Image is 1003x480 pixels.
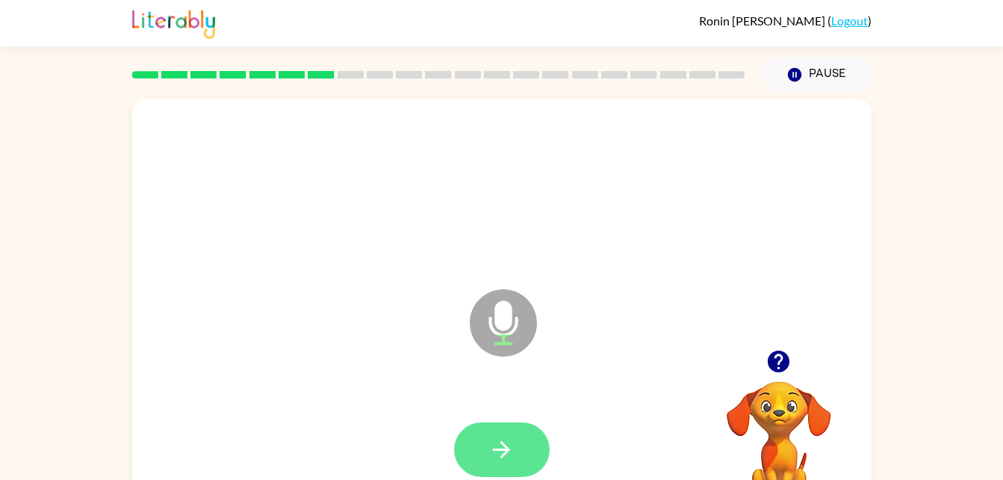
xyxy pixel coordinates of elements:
button: Pause [763,58,872,92]
img: Literably [132,6,215,39]
span: Ronin [PERSON_NAME] [699,13,827,28]
div: ( ) [699,13,872,28]
a: Logout [831,13,868,28]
